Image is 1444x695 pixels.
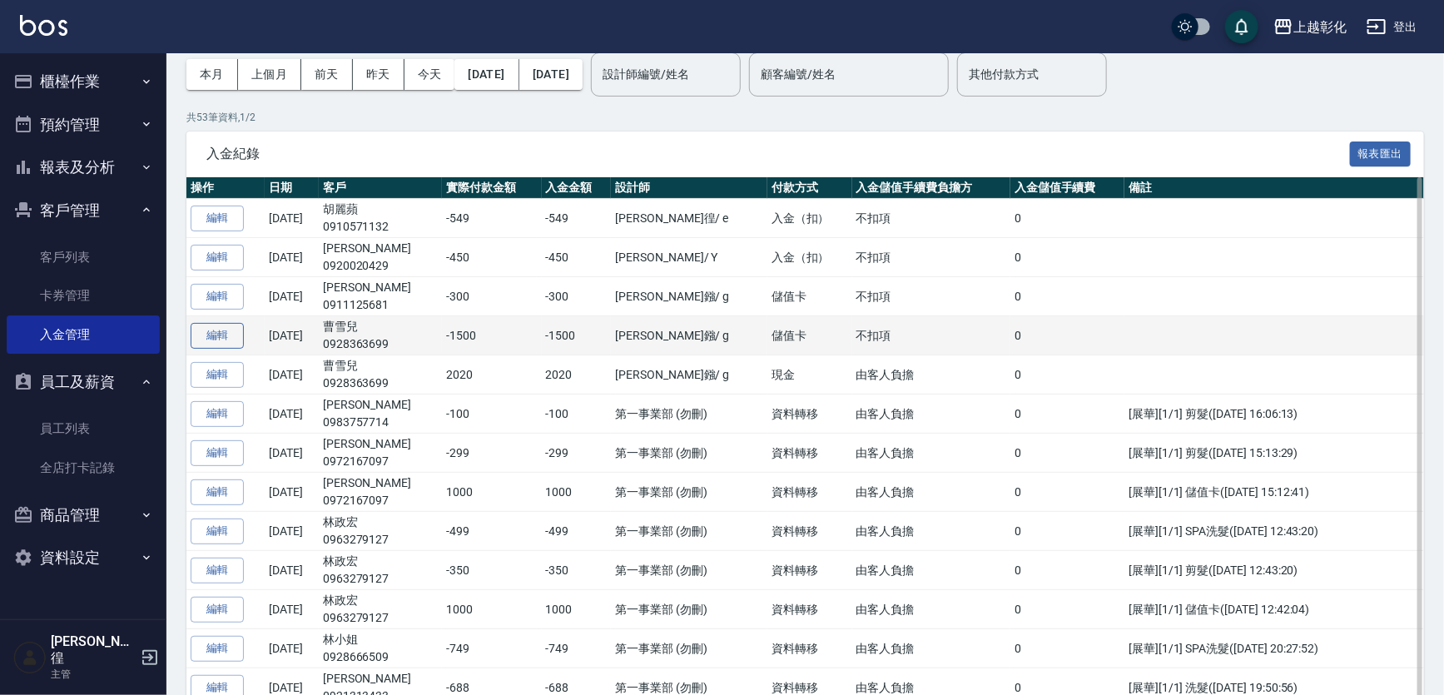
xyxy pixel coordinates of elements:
[319,473,442,512] td: [PERSON_NAME]
[767,238,852,277] td: 入金（扣）
[323,609,438,627] p: 0963279127
[542,434,612,473] td: -299
[1124,473,1424,512] td: [展華][1/1] 儲值卡([DATE] 15:12:41)
[319,629,442,668] td: 林小姐
[191,245,244,271] button: 編輯
[852,434,1011,473] td: 由客人負擔
[7,360,160,404] button: 員工及薪資
[767,590,852,629] td: 資料轉移
[265,590,319,629] td: [DATE]
[542,512,612,551] td: -499
[442,177,541,199] th: 實際付款金額
[1267,10,1353,44] button: 上越彰化
[852,590,1011,629] td: 由客人負擔
[611,277,767,316] td: [PERSON_NAME]鏹 / g
[442,512,541,551] td: -499
[265,473,319,512] td: [DATE]
[767,316,852,355] td: 儲值卡
[7,315,160,354] a: 入金管理
[611,512,767,551] td: 第一事業部 (勿刪)
[611,177,767,199] th: 設計師
[852,355,1011,395] td: 由客人負擔
[191,440,244,466] button: 編輯
[319,590,442,629] td: 林政宏
[519,59,583,90] button: [DATE]
[323,296,438,314] p: 0911125681
[767,355,852,395] td: 現金
[404,59,455,90] button: 今天
[319,199,442,238] td: 胡麗蘋
[186,110,1424,125] p: 共 53 筆資料, 1 / 2
[767,473,852,512] td: 資料轉移
[319,355,442,395] td: 曹雪兒
[611,355,767,395] td: [PERSON_NAME]鏹 / g
[191,558,244,583] button: 編輯
[767,177,852,199] th: 付款方式
[20,15,67,36] img: Logo
[611,238,767,277] td: [PERSON_NAME] / Y
[1225,10,1258,43] button: save
[1124,629,1424,668] td: [展華][1/1] SPA洗髮([DATE] 20:27:52)
[265,629,319,668] td: [DATE]
[1124,177,1424,199] th: 備註
[1010,512,1124,551] td: 0
[611,316,767,355] td: [PERSON_NAME]鏹 / g
[454,59,519,90] button: [DATE]
[767,551,852,590] td: 資料轉移
[323,453,438,470] p: 0972167097
[1293,17,1347,37] div: 上越彰化
[611,629,767,668] td: 第一事業部 (勿刪)
[7,146,160,189] button: 報表及分析
[191,284,244,310] button: 編輯
[1010,551,1124,590] td: 0
[852,551,1011,590] td: 由客人負擔
[442,551,541,590] td: -350
[265,199,319,238] td: [DATE]
[265,551,319,590] td: [DATE]
[542,199,612,238] td: -549
[353,59,404,90] button: 昨天
[442,355,541,395] td: 2020
[265,355,319,395] td: [DATE]
[206,146,1350,162] span: 入金紀錄
[1010,177,1124,199] th: 入金儲值手續費
[1124,434,1424,473] td: [展華][1/1] 剪髮([DATE] 15:13:29)
[13,641,47,674] img: Person
[1124,551,1424,590] td: [展華][1/1] 剪髮([DATE] 12:43:20)
[1010,473,1124,512] td: 0
[442,473,541,512] td: 1000
[542,395,612,434] td: -100
[186,177,265,199] th: 操作
[265,277,319,316] td: [DATE]
[442,277,541,316] td: -300
[1010,238,1124,277] td: 0
[191,479,244,505] button: 編輯
[323,335,438,353] p: 0928363699
[265,177,319,199] th: 日期
[319,277,442,316] td: [PERSON_NAME]
[852,512,1011,551] td: 由客人負擔
[191,636,244,662] button: 編輯
[238,59,301,90] button: 上個月
[265,316,319,355] td: [DATE]
[767,512,852,551] td: 資料轉移
[319,316,442,355] td: 曹雪兒
[1010,434,1124,473] td: 0
[542,316,612,355] td: -1500
[191,597,244,623] button: 編輯
[1010,316,1124,355] td: 0
[542,355,612,395] td: 2020
[7,536,160,579] button: 資料設定
[442,434,541,473] td: -299
[7,238,160,276] a: 客戶列表
[611,395,767,434] td: 第一事業部 (勿刪)
[323,218,438,236] p: 0910571132
[542,277,612,316] td: -300
[319,512,442,551] td: 林政宏
[442,590,541,629] td: 1000
[265,395,319,434] td: [DATE]
[852,395,1011,434] td: 由客人負擔
[1010,395,1124,434] td: 0
[442,629,541,668] td: -749
[186,59,238,90] button: 本月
